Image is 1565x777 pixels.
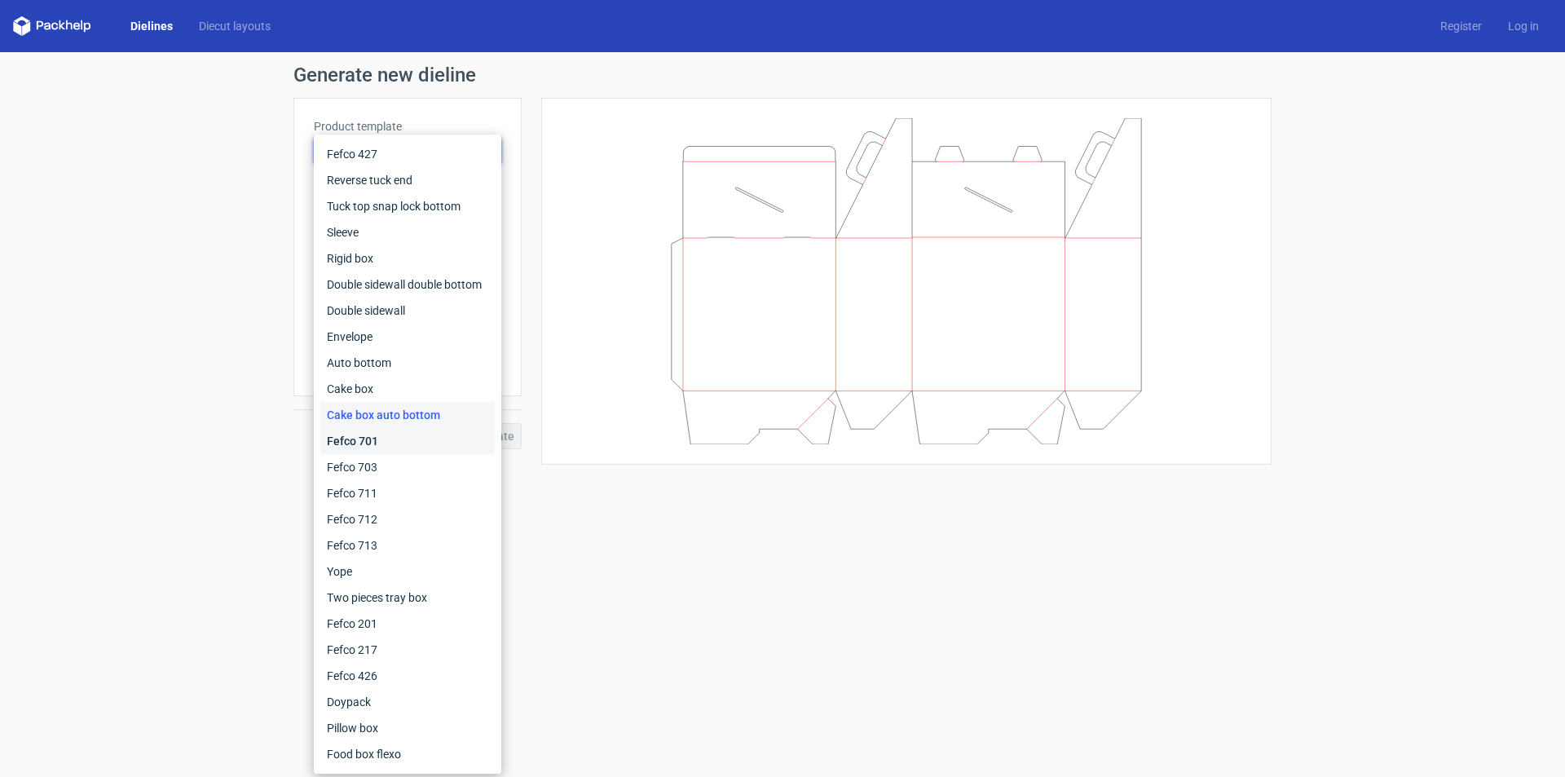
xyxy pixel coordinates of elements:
[320,480,495,506] div: Fefco 711
[320,219,495,245] div: Sleeve
[320,454,495,480] div: Fefco 703
[320,715,495,741] div: Pillow box
[320,324,495,350] div: Envelope
[320,245,495,272] div: Rigid box
[320,141,495,167] div: Fefco 427
[117,18,186,34] a: Dielines
[320,167,495,193] div: Reverse tuck end
[1427,18,1495,34] a: Register
[314,118,501,135] label: Product template
[320,689,495,715] div: Doypack
[320,611,495,637] div: Fefco 201
[320,558,495,585] div: Yope
[293,65,1272,85] h1: Generate new dieline
[320,506,495,532] div: Fefco 712
[320,741,495,767] div: Food box flexo
[320,298,495,324] div: Double sidewall
[320,585,495,611] div: Two pieces tray box
[320,428,495,454] div: Fefco 701
[320,350,495,376] div: Auto bottom
[186,18,284,34] a: Diecut layouts
[320,637,495,663] div: Fefco 217
[320,532,495,558] div: Fefco 713
[320,193,495,219] div: Tuck top snap lock bottom
[1495,18,1552,34] a: Log in
[320,272,495,298] div: Double sidewall double bottom
[320,376,495,402] div: Cake box
[320,402,495,428] div: Cake box auto bottom
[320,663,495,689] div: Fefco 426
